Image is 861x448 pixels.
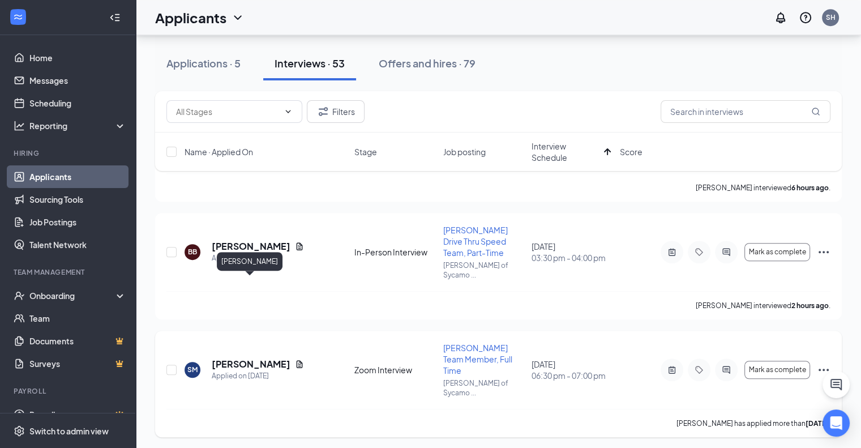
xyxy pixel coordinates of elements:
[791,301,829,310] b: 2 hours ago
[284,107,293,116] svg: ChevronDown
[532,140,599,163] span: Interview Schedule
[748,366,806,374] span: Mark as complete
[14,425,25,437] svg: Settings
[744,361,810,379] button: Mark as complete
[665,248,679,257] svg: ActiveNote
[354,246,436,258] div: In-Person Interview
[155,8,226,27] h1: Applicants
[29,290,117,301] div: Onboarding
[29,92,126,114] a: Scheduling
[806,419,829,428] b: [DATE]
[696,301,830,310] p: [PERSON_NAME] interviewed .
[665,365,679,374] svg: ActiveNote
[443,343,512,376] span: [PERSON_NAME] Team Member, Full Time
[829,378,843,391] svg: ChatActive
[379,56,476,70] div: Offers and hires · 79
[176,105,279,118] input: All Stages
[601,145,614,159] svg: ArrowUp
[29,425,109,437] div: Switch to admin view
[532,370,613,381] span: 06:30 pm - 07:00 pm
[316,105,330,118] svg: Filter
[692,248,706,257] svg: Tag
[188,247,197,257] div: BB
[29,233,126,256] a: Talent Network
[354,146,377,157] span: Stage
[14,386,124,396] div: Payroll
[443,378,525,398] p: [PERSON_NAME] of Sycamo ...
[231,11,245,24] svg: ChevronDown
[29,403,126,426] a: PayrollCrown
[661,100,830,123] input: Search in interviews
[29,188,126,211] a: Sourcing Tools
[817,245,830,259] svg: Ellipses
[217,252,282,271] div: [PERSON_NAME]
[166,56,241,70] div: Applications · 5
[295,242,304,251] svg: Document
[212,253,304,264] div: Applied on [DATE]
[696,183,830,193] p: [PERSON_NAME] interviewed .
[307,100,365,123] button: Filter Filters
[14,267,124,277] div: Team Management
[676,419,830,428] p: [PERSON_NAME] has applied more than .
[275,56,345,70] div: Interviews · 53
[443,261,525,280] p: [PERSON_NAME] of Sycamo ...
[109,12,121,23] svg: Collapse
[744,243,810,261] button: Mark as complete
[29,165,126,188] a: Applicants
[212,240,290,253] h5: [PERSON_NAME]
[29,69,126,92] a: Messages
[187,365,198,374] div: SM
[692,365,706,374] svg: Tag
[791,184,829,192] b: 6 hours ago
[12,11,24,23] svg: WorkstreamLogo
[443,146,485,157] span: Job posting
[826,12,836,22] div: SH
[799,11,812,24] svg: QuestionInfo
[295,360,304,369] svg: Document
[443,225,508,258] span: [PERSON_NAME] Drive Thru Speed Team, Part-Time
[14,290,25,301] svg: UserCheck
[354,364,436,376] div: Zoom Interview
[823,409,850,437] div: Open Intercom Messenger
[29,352,126,375] a: SurveysCrown
[29,46,126,69] a: Home
[212,358,290,370] h5: [PERSON_NAME]
[29,330,126,352] a: DocumentsCrown
[532,241,613,263] div: [DATE]
[823,371,850,398] button: ChatActive
[817,363,830,377] svg: Ellipses
[620,146,642,157] span: Score
[532,252,613,263] span: 03:30 pm - 04:00 pm
[719,248,733,257] svg: ActiveChat
[532,359,613,381] div: [DATE]
[774,11,787,24] svg: Notifications
[185,146,253,157] span: Name · Applied On
[748,248,806,256] span: Mark as complete
[14,120,25,131] svg: Analysis
[29,307,126,330] a: Team
[29,211,126,233] a: Job Postings
[811,107,820,116] svg: MagnifyingGlass
[14,148,124,158] div: Hiring
[29,120,127,131] div: Reporting
[719,365,733,374] svg: ActiveChat
[212,370,304,382] div: Applied on [DATE]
